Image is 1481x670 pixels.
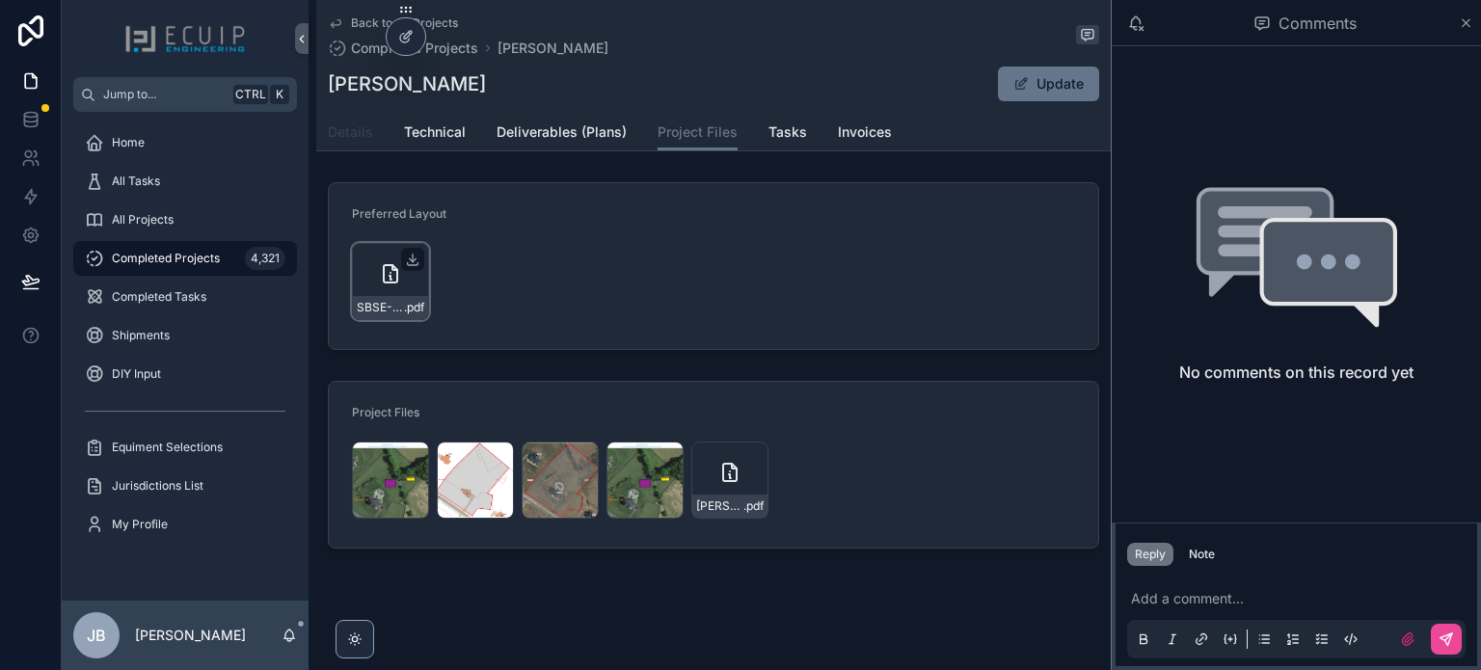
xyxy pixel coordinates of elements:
[357,300,404,315] span: SBSE-US-DS-en-24
[404,300,424,315] span: .pdf
[1179,361,1414,384] h2: No comments on this record yet
[658,115,738,151] a: Project Files
[245,247,285,270] div: 4,321
[1279,12,1357,35] span: Comments
[272,87,287,102] span: K
[112,440,223,455] span: Equiment Selections
[328,115,373,153] a: Details
[73,202,297,237] a: All Projects
[768,115,807,153] a: Tasks
[112,212,174,228] span: All Projects
[73,125,297,160] a: Home
[352,405,419,419] span: Project Files
[124,23,246,54] img: App logo
[73,241,297,276] a: Completed Projects4,321
[404,115,466,153] a: Technical
[743,498,764,514] span: .pdf
[497,115,627,153] a: Deliverables (Plans)
[1127,543,1173,566] button: Reply
[112,135,145,150] span: Home
[768,122,807,142] span: Tasks
[696,498,743,514] span: [PERSON_NAME]-Survey---Rooftop-PV-_20250826150843
[112,328,170,343] span: Shipments
[112,366,161,382] span: DIY Input
[1181,543,1223,566] button: Note
[73,507,297,542] a: My Profile
[838,115,892,153] a: Invoices
[112,174,160,189] span: All Tasks
[328,70,486,97] h1: [PERSON_NAME]
[658,122,738,142] span: Project Files
[233,85,268,104] span: Ctrl
[73,357,297,391] a: DIY Input
[351,39,478,58] span: Completed Projects
[404,122,466,142] span: Technical
[103,87,226,102] span: Jump to...
[328,39,478,58] a: Completed Projects
[73,164,297,199] a: All Tasks
[497,122,627,142] span: Deliverables (Plans)
[351,15,458,31] span: Back to All Projects
[135,626,246,645] p: [PERSON_NAME]
[87,624,106,647] span: JB
[62,112,309,567] div: scrollable content
[112,251,220,266] span: Completed Projects
[73,318,297,353] a: Shipments
[73,280,297,314] a: Completed Tasks
[73,77,297,112] button: Jump to...CtrlK
[73,430,297,465] a: Equiment Selections
[112,517,168,532] span: My Profile
[73,469,297,503] a: Jurisdictions List
[112,478,203,494] span: Jurisdictions List
[328,122,373,142] span: Details
[1189,547,1215,562] div: Note
[838,122,892,142] span: Invoices
[498,39,608,58] a: [PERSON_NAME]
[328,15,458,31] a: Back to All Projects
[112,289,206,305] span: Completed Tasks
[998,67,1099,101] button: Update
[352,206,446,221] span: Preferred Layout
